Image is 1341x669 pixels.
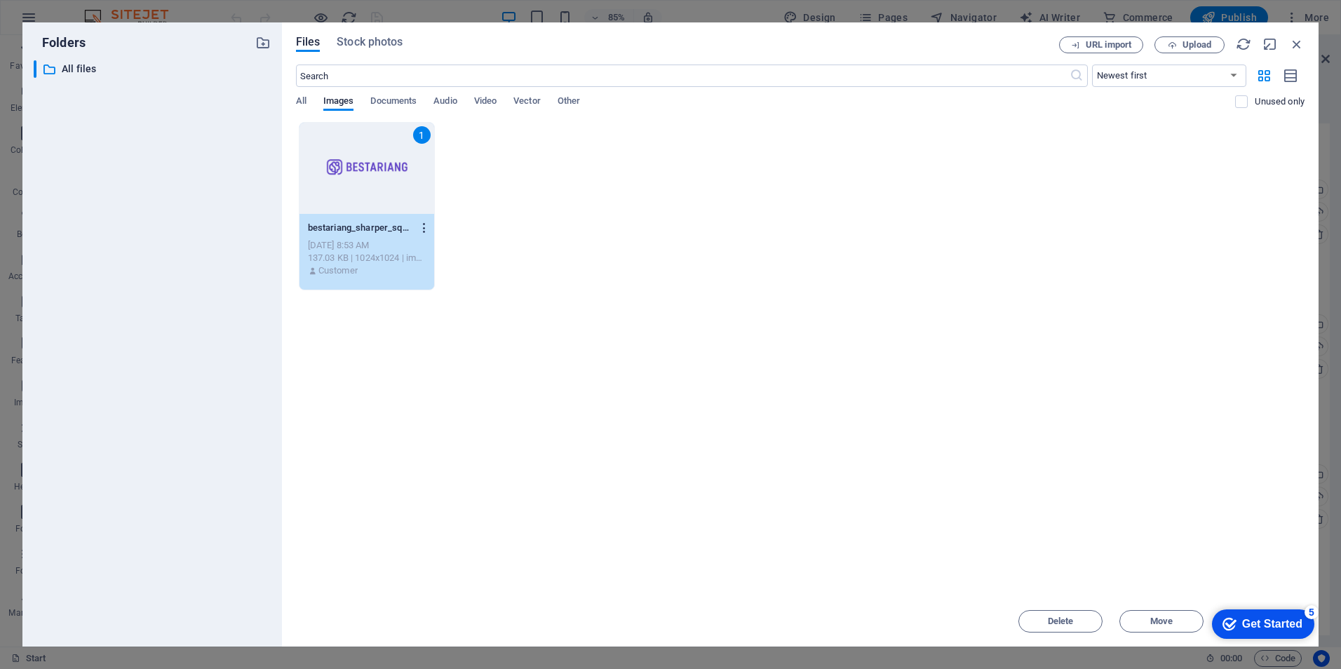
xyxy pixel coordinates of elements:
span: Stock photos [337,34,403,50]
span: Vector [513,93,541,112]
button: URL import [1059,36,1143,53]
button: Delete [1018,610,1103,633]
i: Create new folder [255,35,271,50]
div: ​ [34,60,36,78]
i: Minimize [1262,36,1278,52]
div: Get Started 5 items remaining, 0% complete [11,7,114,36]
div: 137.03 KB | 1024x1024 | image/png [308,252,426,264]
p: Displays only files that are not in use on the website. Files added during this session can still... [1255,95,1305,108]
button: Move [1119,610,1204,633]
span: URL import [1086,41,1131,49]
button: Upload [1154,36,1225,53]
span: Files [296,34,321,50]
span: Upload [1182,41,1211,49]
div: Get Started [41,15,102,28]
input: Search [296,65,1070,87]
span: Delete [1048,617,1074,626]
p: Customer [318,264,358,277]
p: bestariang_sharper_square-7LOysZFm7TwETNBYuRiH-A.png [308,222,413,234]
span: All [296,93,306,112]
i: Close [1289,36,1305,52]
span: Images [323,93,354,112]
span: Video [474,93,497,112]
span: Other [558,93,580,112]
p: Folders [34,34,86,52]
i: Reload [1236,36,1251,52]
span: Documents [370,93,417,112]
span: Audio [433,93,457,112]
div: [DATE] 8:53 AM [308,239,426,252]
div: 1 [413,126,431,144]
div: 5 [104,3,118,17]
p: All files [62,61,245,77]
span: Move [1150,617,1173,626]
